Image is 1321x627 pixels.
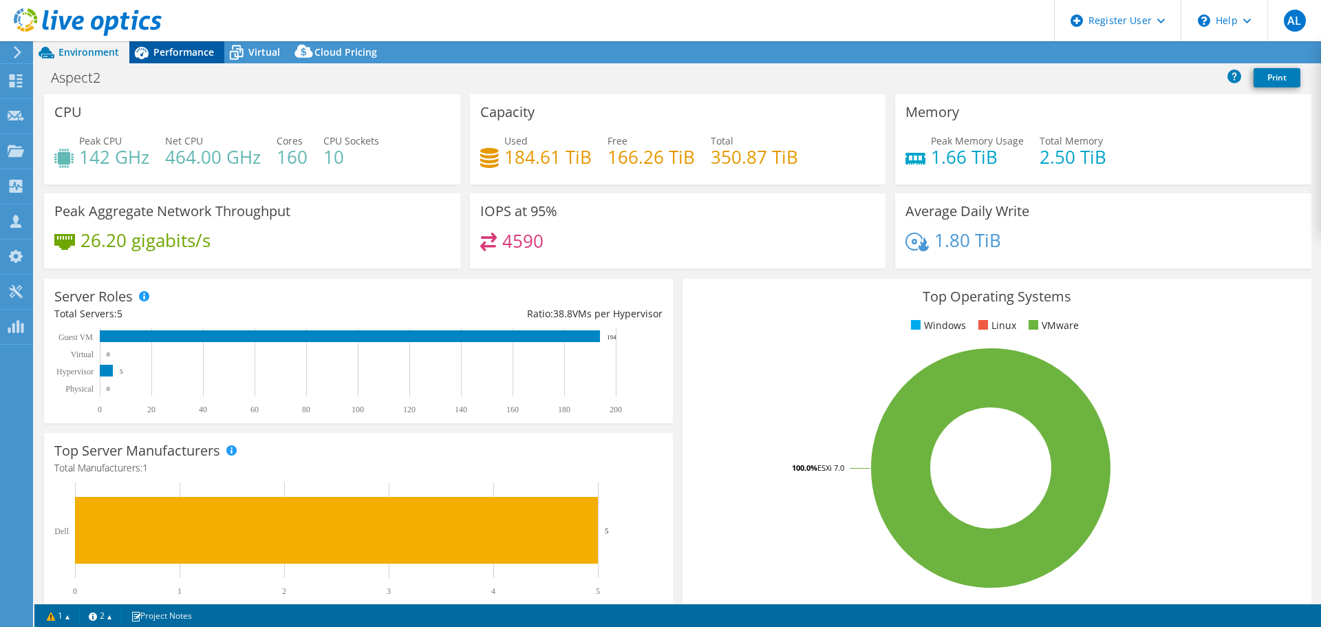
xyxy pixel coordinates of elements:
[302,405,310,414] text: 80
[553,307,572,320] span: 38.8
[1040,134,1103,147] span: Total Memory
[455,405,467,414] text: 140
[711,149,798,164] h4: 350.87 TiB
[608,134,627,147] span: Free
[558,405,570,414] text: 180
[502,233,544,248] h4: 4590
[54,105,82,120] h3: CPU
[352,405,364,414] text: 100
[480,204,557,219] h3: IOPS at 95%
[56,367,94,376] text: Hypervisor
[54,289,133,304] h3: Server Roles
[248,45,280,59] span: Virtual
[117,307,122,320] span: 5
[98,405,102,414] text: 0
[1040,149,1106,164] h4: 2.50 TiB
[54,306,358,321] div: Total Servers:
[608,149,695,164] h4: 166.26 TiB
[54,527,69,536] text: Dell
[54,443,220,458] h3: Top Server Manufacturers
[358,306,663,321] div: Ratio: VMs per Hypervisor
[907,318,966,333] li: Windows
[607,334,616,341] text: 194
[45,70,122,85] h1: Aspect2
[178,586,182,596] text: 1
[147,405,155,414] text: 20
[905,204,1029,219] h3: Average Daily Write
[37,607,80,624] a: 1
[403,405,416,414] text: 120
[905,105,959,120] h3: Memory
[120,368,123,375] text: 5
[199,405,207,414] text: 40
[323,134,379,147] span: CPU Sockets
[480,105,535,120] h3: Capacity
[165,149,261,164] h4: 464.00 GHz
[79,149,149,164] h4: 142 GHz
[792,463,817,473] tspan: 100.0%
[1025,318,1079,333] li: VMware
[153,45,214,59] span: Performance
[73,586,77,596] text: 0
[107,351,110,358] text: 0
[504,149,592,164] h4: 184.61 TiB
[250,405,259,414] text: 60
[931,149,1024,164] h4: 1.66 TiB
[605,527,609,535] text: 5
[1254,68,1300,87] a: Print
[107,385,110,392] text: 0
[387,586,391,596] text: 3
[54,460,663,476] h4: Total Manufacturers:
[1284,10,1306,32] span: AL
[596,586,600,596] text: 5
[142,461,148,474] span: 1
[277,149,308,164] h4: 160
[610,405,622,414] text: 200
[165,134,203,147] span: Net CPU
[711,134,733,147] span: Total
[79,607,122,624] a: 2
[79,134,122,147] span: Peak CPU
[80,233,211,248] h4: 26.20 gigabits/s
[1198,14,1210,27] svg: \n
[58,332,93,342] text: Guest VM
[71,350,94,359] text: Virtual
[314,45,377,59] span: Cloud Pricing
[931,134,1024,147] span: Peak Memory Usage
[693,289,1301,304] h3: Top Operating Systems
[975,318,1016,333] li: Linux
[323,149,379,164] h4: 10
[934,233,1001,248] h4: 1.80 TiB
[491,586,495,596] text: 4
[58,45,119,59] span: Environment
[282,586,286,596] text: 2
[277,134,303,147] span: Cores
[817,463,844,473] tspan: ESXi 7.0
[121,607,202,624] a: Project Notes
[54,204,290,219] h3: Peak Aggregate Network Throughput
[506,405,519,414] text: 160
[504,134,528,147] span: Used
[65,384,94,394] text: Physical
